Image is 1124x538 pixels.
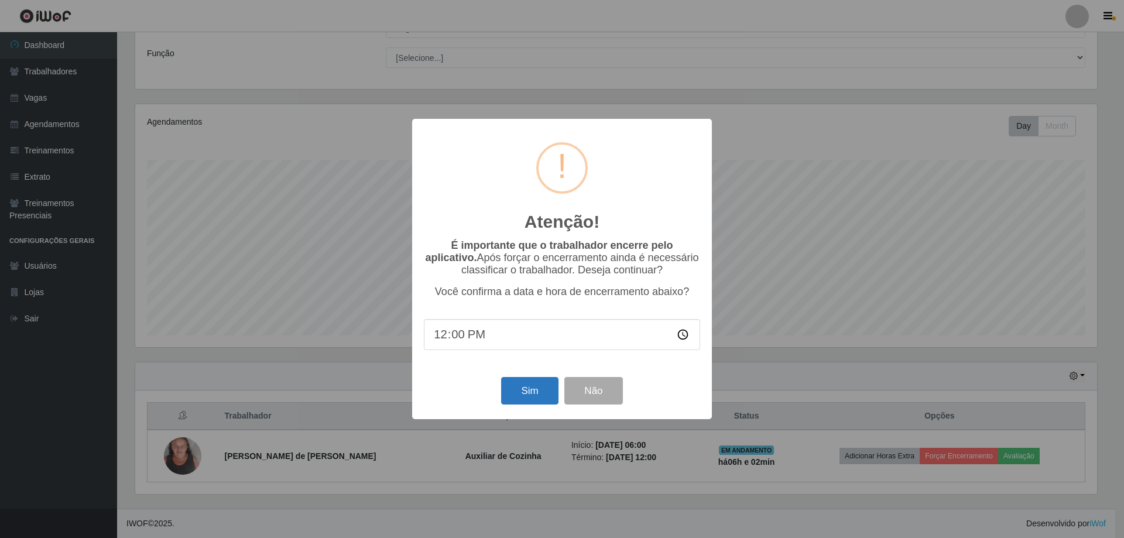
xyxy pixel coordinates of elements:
h2: Atenção! [525,211,599,232]
button: Sim [501,377,558,405]
button: Não [564,377,622,405]
p: Você confirma a data e hora de encerramento abaixo? [424,286,700,298]
p: Após forçar o encerramento ainda é necessário classificar o trabalhador. Deseja continuar? [424,239,700,276]
b: É importante que o trabalhador encerre pelo aplicativo. [425,239,673,263]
